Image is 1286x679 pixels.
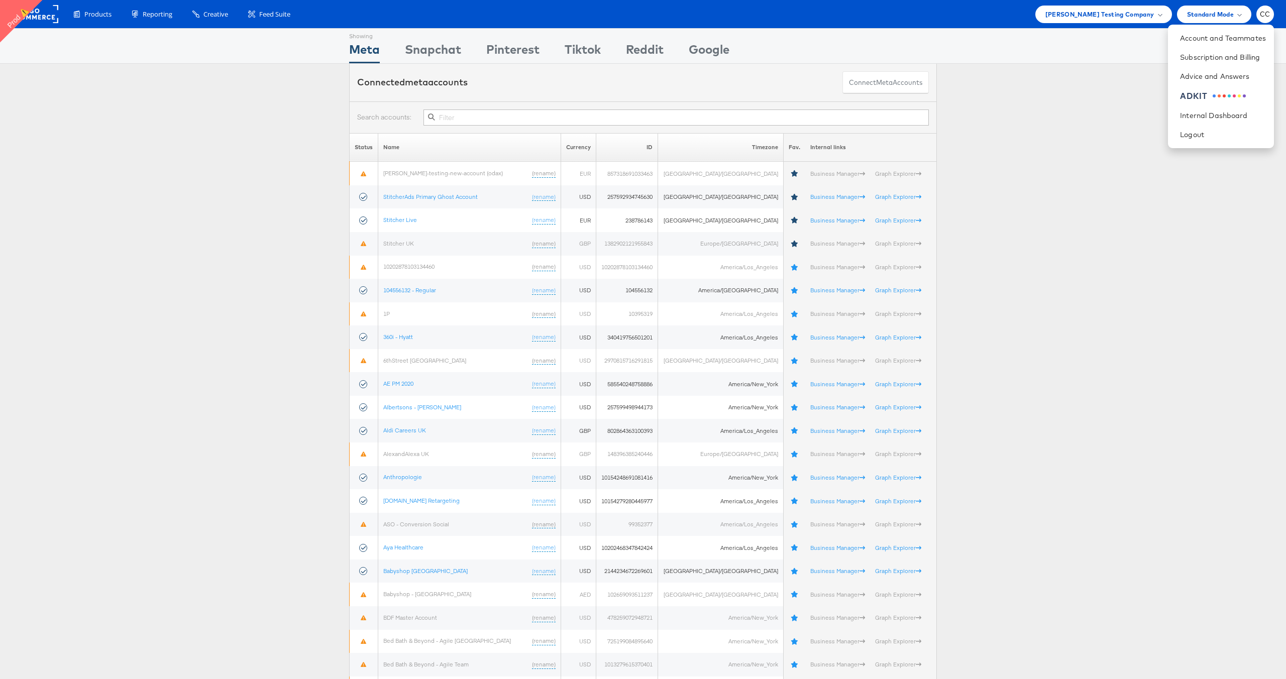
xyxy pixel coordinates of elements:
a: Anthropologie [383,473,422,481]
a: Bed Bath & Beyond - Agile Team [383,660,469,668]
th: Status [350,133,378,162]
a: Subscription and Billing [1180,52,1266,62]
a: Graph Explorer [875,520,921,528]
a: 104556132 - Regular [383,286,436,294]
td: 10202468347842424 [596,536,658,559]
a: Bed Bath & Beyond - Agile [GEOGRAPHIC_DATA] [383,637,511,644]
span: Reporting [143,10,172,19]
a: Business Manager [810,660,865,668]
td: USD [561,185,596,209]
td: USD [561,302,596,326]
td: 104556132 [596,279,658,302]
a: Business Manager [810,216,865,224]
td: EUR [561,162,596,185]
td: America/Los_Angeles [658,513,783,536]
a: Graph Explorer [875,170,921,177]
a: Business Manager [810,357,865,364]
a: Graph Explorer [875,567,921,575]
a: Graph Explorer [875,427,921,434]
td: America/New_York [658,372,783,396]
a: Business Manager [810,170,865,177]
a: Internal Dashboard [1180,110,1266,121]
span: Products [84,10,112,19]
a: Graph Explorer [875,240,921,247]
a: ASO - Conversion Social [383,520,449,528]
td: 257599498944173 [596,396,658,419]
td: America/New_York [658,466,783,490]
td: America/New_York [658,653,783,676]
a: (rename) [532,614,556,622]
td: America/Los_Angeles [658,489,783,513]
a: ADKIT [1180,90,1266,102]
div: Pinterest [486,41,540,63]
a: (rename) [532,426,556,435]
td: GBP [561,442,596,466]
a: Business Manager [810,380,865,388]
a: 1P [383,310,390,317]
td: America/Los_Angeles [658,256,783,279]
a: Business Manager [810,286,865,294]
th: Timezone [658,133,783,162]
td: America/New_York [658,630,783,653]
td: 10202878103134460 [596,256,658,279]
a: Business Manager [810,333,865,341]
td: [GEOGRAPHIC_DATA]/[GEOGRAPHIC_DATA] [658,559,783,583]
a: Graph Explorer [875,637,921,645]
td: America/New_York [658,396,783,419]
th: Name [378,133,561,162]
div: Showing [349,29,380,41]
a: (rename) [532,497,556,505]
td: [GEOGRAPHIC_DATA]/[GEOGRAPHIC_DATA] [658,208,783,232]
a: Business Manager [810,427,865,434]
a: Aya Healthcare [383,543,423,551]
a: (rename) [532,310,556,318]
span: [PERSON_NAME] Testing Company [1045,9,1154,20]
a: Account and Teammates [1180,33,1266,43]
td: USD [561,489,596,513]
td: USD [561,466,596,490]
div: Reddit [626,41,664,63]
td: 2970815716291815 [596,349,658,373]
td: GBP [561,232,596,256]
a: Graph Explorer [875,286,921,294]
td: America/New_York [658,606,783,630]
div: Snapchat [405,41,461,63]
a: Graph Explorer [875,333,921,341]
td: 10154279280445977 [596,489,658,513]
td: 478259072948721 [596,606,658,630]
td: Europe/[GEOGRAPHIC_DATA] [658,232,783,256]
a: (rename) [532,169,556,178]
a: (rename) [532,590,556,599]
td: 2144234672269601 [596,559,658,583]
a: Graph Explorer [875,591,921,598]
a: 10202878103134460 [383,263,435,270]
span: Standard Mode [1187,9,1234,20]
div: Google [689,41,729,63]
a: Graph Explorer [875,216,921,224]
td: [GEOGRAPHIC_DATA]/[GEOGRAPHIC_DATA] [658,583,783,606]
a: (rename) [532,193,556,201]
td: USD [561,396,596,419]
a: (rename) [532,380,556,388]
a: Business Manager [810,614,865,621]
td: 238786143 [596,208,658,232]
a: StitcherAds Primary Ghost Account [383,193,478,200]
a: (rename) [532,403,556,412]
a: [DOMAIN_NAME] Retargeting [383,497,460,504]
td: America/Los_Angeles [658,302,783,326]
td: USD [561,279,596,302]
td: USD [561,559,596,583]
a: Graph Explorer [875,263,921,271]
span: Feed Suite [259,10,290,19]
a: AE PM 2020 [383,380,413,387]
td: 10154248691081416 [596,466,658,490]
span: meta [405,76,428,88]
td: 10395319 [596,302,658,326]
td: 99352377 [596,513,658,536]
a: [PERSON_NAME]-testing-new-account (odax) [383,169,503,177]
a: Business Manager [810,193,865,200]
a: Business Manager [810,497,865,505]
a: (rename) [532,660,556,669]
td: 102659093511237 [596,583,658,606]
td: 148396385240446 [596,442,658,466]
